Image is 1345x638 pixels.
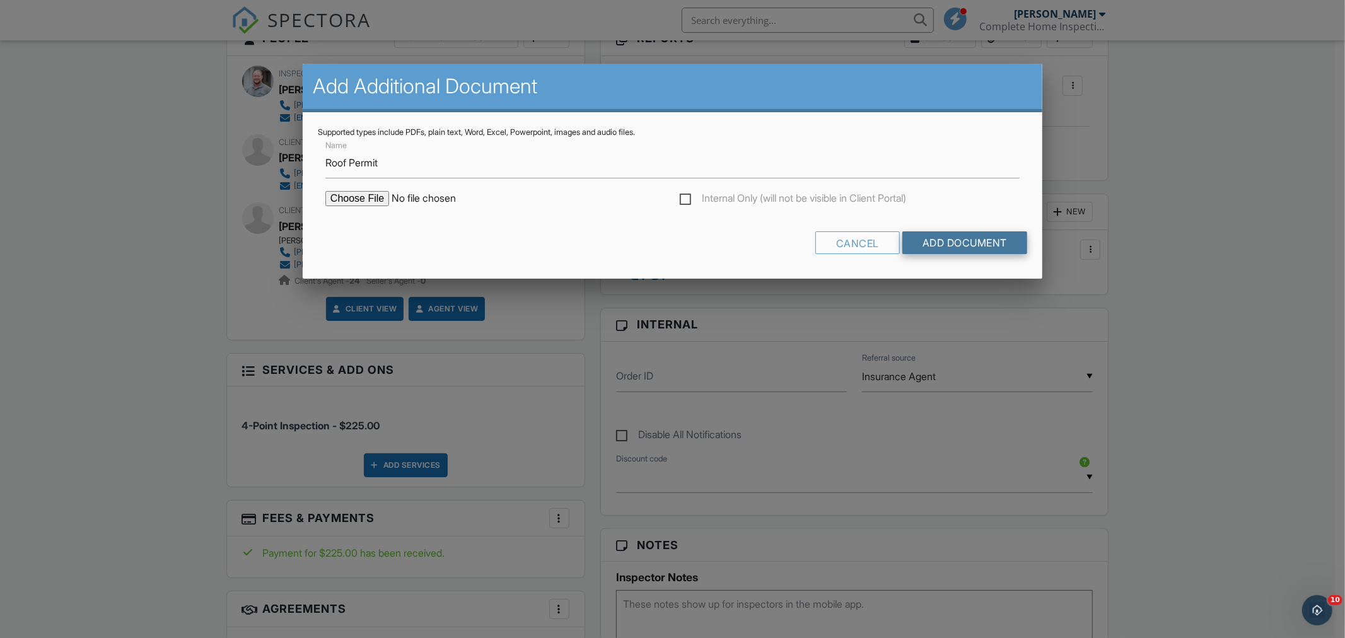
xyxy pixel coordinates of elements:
label: Internal Only (will not be visible in Client Portal) [680,192,906,208]
label: Name [325,140,347,151]
input: Add Document [902,231,1027,254]
span: 10 [1328,595,1342,605]
h2: Add Additional Document [313,74,1032,99]
iframe: Intercom live chat [1302,595,1332,625]
div: Supported types include PDFs, plain text, Word, Excel, Powerpoint, images and audio files. [318,127,1027,137]
div: Cancel [815,231,900,254]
